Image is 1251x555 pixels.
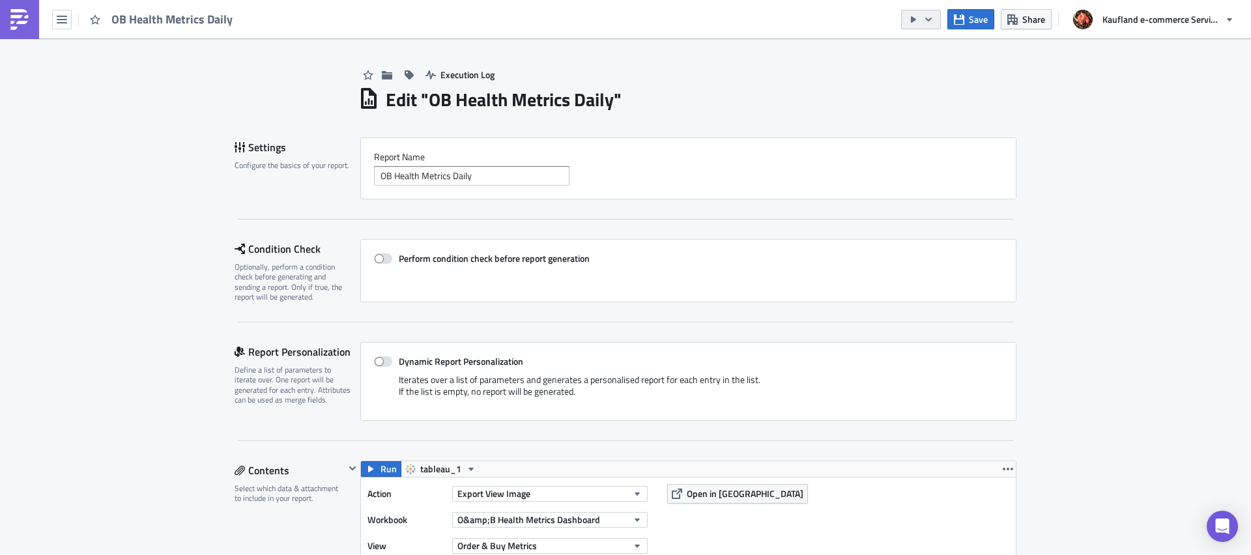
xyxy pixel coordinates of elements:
[419,64,501,85] button: Execution Log
[947,9,994,29] button: Save
[452,486,648,502] button: Export View Image
[381,461,397,477] span: Run
[111,12,234,27] span: OB Health Metrics Daily
[399,251,590,265] strong: Perform condition check before report generation
[1207,511,1238,542] div: Open Intercom Messenger
[457,487,530,500] span: Export View Image
[345,461,360,476] button: Hide content
[420,461,461,477] span: tableau_1
[5,5,622,59] body: Rich Text Area. Press ALT-0 for help.
[452,512,648,528] button: O&amp;B Health Metrics Dashboard
[235,365,352,405] div: Define a list of parameters to iterate over. One report will be generated for each entry. Attribu...
[1072,8,1094,31] img: Avatar
[61,34,79,44] a: here
[235,262,352,302] div: Optionally, perform a condition check before generating and sending a report. Only if true, the r...
[235,239,360,259] div: Condition Check
[5,20,622,30] p: OB Health Metrics Dashboard is updated with latest availble data 💪
[667,484,808,504] button: Open in [GEOGRAPHIC_DATA]
[969,12,988,26] span: Save
[401,461,481,477] button: tableau_1
[1022,12,1045,26] span: Share
[235,342,360,362] div: Report Personalization
[399,354,523,368] strong: Dynamic Report Personalization
[235,137,360,157] div: Settings
[5,34,622,44] p: Link to report:
[1065,5,1241,34] button: Kaufland e-commerce Services GmbH & Co. KG
[457,539,537,552] span: Order & Buy Metrics
[452,538,648,554] button: Order & Buy Metrics
[5,48,622,59] p: Data anomalies
[687,487,803,500] span: Open in [GEOGRAPHIC_DATA]
[1102,12,1220,26] span: Kaufland e-commerce Services GmbH & Co. KG
[361,461,401,477] button: Run
[235,461,345,480] div: Contents
[440,68,495,81] span: Execution Log
[1001,9,1052,29] button: Share
[235,160,352,170] div: Configure the basics of your report.
[5,5,622,16] p: Health Dashboard Daily
[235,483,345,504] div: Select which data & attachment to include in your report.
[367,484,446,504] label: Action
[374,374,1003,407] div: Iterates over a list of parameters and generates a personalised report for each entry in the list...
[367,510,446,530] label: Workbook
[374,151,1003,163] label: Report Nam﻿e
[457,513,600,526] span: O&amp;B Health Metrics Dashboard
[9,9,30,30] img: PushMetrics
[386,88,622,111] h1: Edit " OB Health Metrics Daily "
[68,48,87,59] a: here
